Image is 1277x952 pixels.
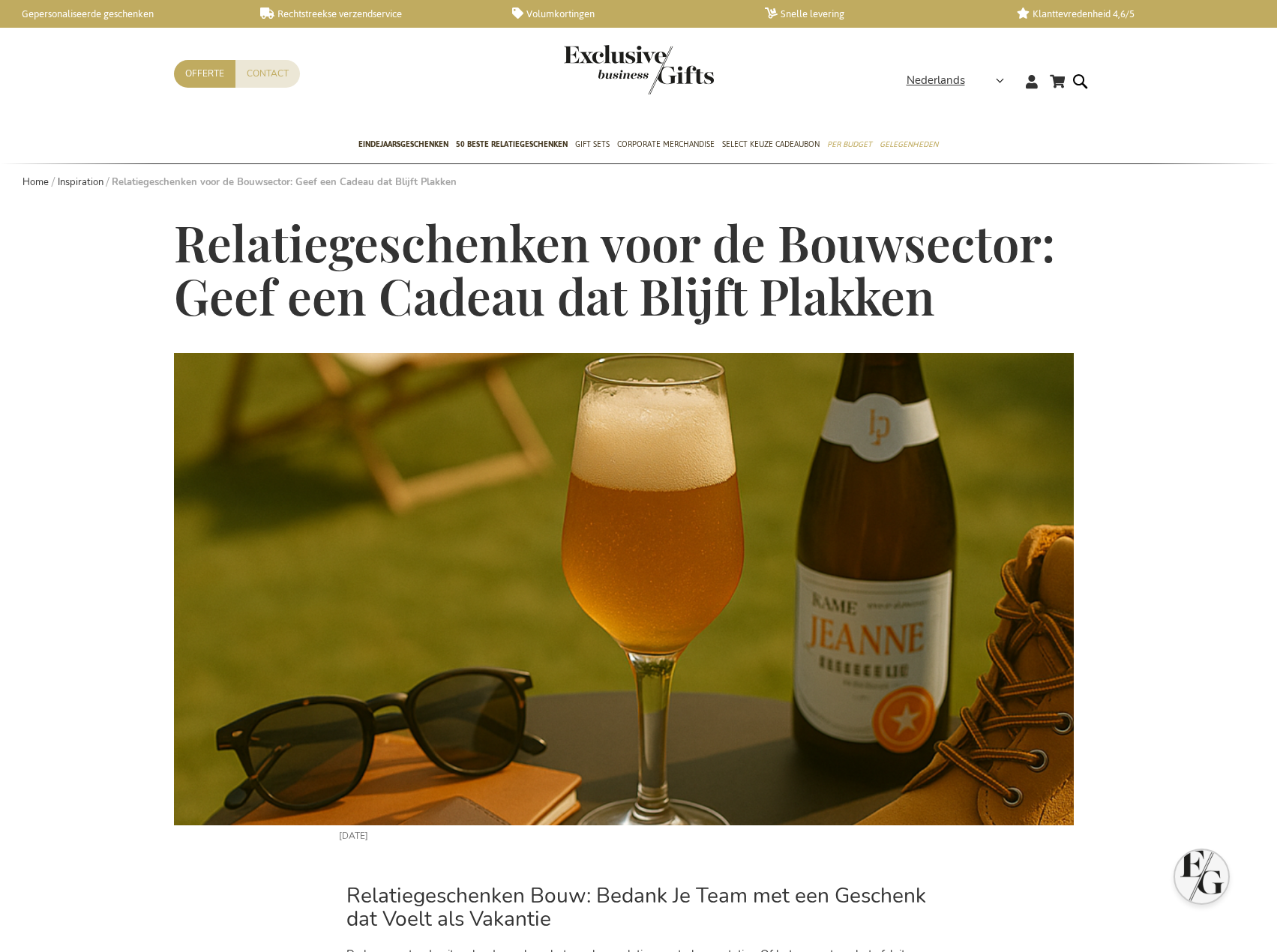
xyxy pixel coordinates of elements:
[575,136,610,152] span: Gift Sets
[765,7,994,20] a: Snelle levering
[358,136,448,152] span: Eindejaarsgeschenken
[617,136,715,152] span: Corporate Merchandise
[880,136,938,152] span: Gelegenheden
[235,60,300,88] a: Contact
[907,72,965,89] span: Nederlands
[7,7,236,20] a: Gepersonaliseerde geschenken
[907,72,1014,89] div: Nederlands
[174,60,235,88] a: Offerte
[260,7,489,20] a: Rechtstreekse verzendservice
[564,45,639,94] a: store logo
[58,175,103,189] a: Inspiration
[346,885,931,931] h2: Relatiegeschenken Bouw: Bedank Je Team met een Geschenk dat Voelt als Vakantie
[564,45,714,94] img: Exclusive Business gifts logo
[722,136,820,152] span: Select Keuze Cadeaubon
[827,136,872,152] span: Per Budget
[174,210,1055,328] span: Relatiegeschenken voor de Bouwsector: Geef een Cadeau dat Blijft Plakken
[1017,7,1246,20] a: Klanttevredenheid 4,6/5
[512,7,741,20] a: Volumkortingen
[339,830,368,843] span: [DATE]
[174,353,1074,825] img: Relatiegeschenken voor de Bouwsector: Geef een Cadeau dat Blijft Plakken
[22,175,49,189] a: Home
[112,175,457,189] strong: Relatiegeschenken voor de Bouwsector: Geef een Cadeau dat Blijft Plakken
[456,136,568,152] span: 50 beste relatiegeschenken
